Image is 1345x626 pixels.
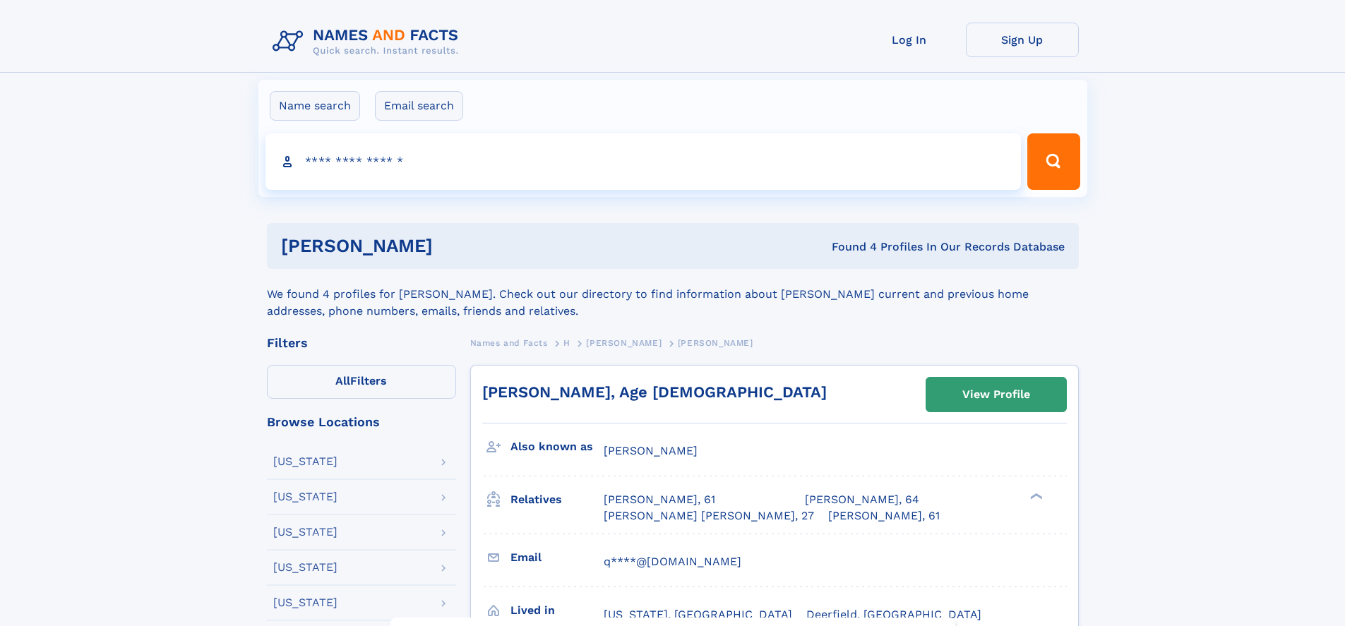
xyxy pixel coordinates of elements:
[828,508,940,524] a: [PERSON_NAME], 61
[805,492,919,507] a: [PERSON_NAME], 64
[1027,133,1080,190] button: Search Button
[926,378,1066,411] a: View Profile
[1027,492,1044,501] div: ❯
[604,608,792,621] span: [US_STATE], [GEOGRAPHIC_DATA]
[375,91,463,121] label: Email search
[586,334,662,351] a: [PERSON_NAME]
[273,456,337,467] div: [US_STATE]
[966,23,1079,57] a: Sign Up
[267,365,456,399] label: Filters
[267,269,1079,320] div: We found 4 profiles for [PERSON_NAME]. Check out our directory to find information about [PERSON_...
[604,492,715,507] a: [PERSON_NAME], 61
[510,546,604,570] h3: Email
[470,334,548,351] a: Names and Facts
[563,334,570,351] a: H
[335,374,350,387] span: All
[273,562,337,573] div: [US_STATE]
[586,338,662,348] span: [PERSON_NAME]
[853,23,966,57] a: Log In
[604,508,814,524] a: [PERSON_NAME] [PERSON_NAME], 27
[270,91,360,121] label: Name search
[604,444,698,457] span: [PERSON_NAME]
[273,526,337,538] div: [US_STATE]
[273,491,337,502] div: [US_STATE]
[632,239,1065,255] div: Found 4 Profiles In Our Records Database
[281,237,633,255] h1: [PERSON_NAME]
[267,23,470,61] img: Logo Names and Facts
[482,383,827,401] a: [PERSON_NAME], Age [DEMOGRAPHIC_DATA]
[510,598,604,622] h3: Lived in
[510,435,604,459] h3: Also known as
[510,488,604,512] h3: Relatives
[267,416,456,428] div: Browse Locations
[273,597,337,608] div: [US_STATE]
[267,337,456,349] div: Filters
[265,133,1022,190] input: search input
[962,378,1030,411] div: View Profile
[806,608,981,621] span: Deerfield, [GEOGRAPHIC_DATA]
[563,338,570,348] span: H
[678,338,753,348] span: [PERSON_NAME]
